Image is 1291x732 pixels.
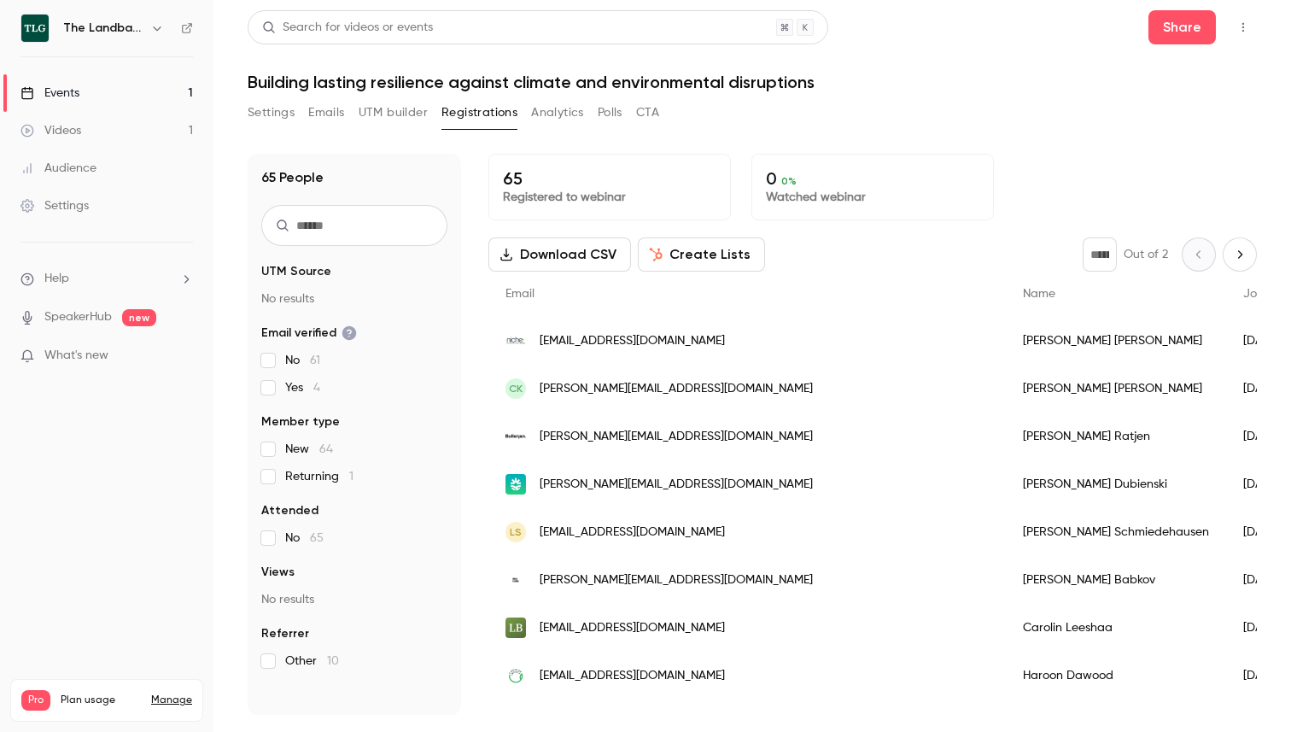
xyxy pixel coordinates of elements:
span: Yes [285,379,320,396]
p: No results [261,290,447,307]
span: Name [1023,288,1055,300]
div: [PERSON_NAME] [PERSON_NAME] [1006,365,1226,413]
div: [PERSON_NAME] Dubienski [1006,460,1226,508]
span: Views [261,564,295,581]
span: Help [44,270,69,288]
span: [EMAIL_ADDRESS][DOMAIN_NAME] [540,619,725,637]
img: bullerjan.com [505,431,526,442]
span: Email verified [261,325,357,342]
img: The Landbanking Group [21,15,49,42]
button: Create Lists [638,237,765,272]
span: Pro [21,690,50,711]
p: 65 [503,168,716,189]
span: [EMAIL_ADDRESS][DOMAIN_NAME] [540,524,725,542]
div: [PERSON_NAME] [PERSON_NAME] [1006,317,1226,365]
h1: 65 People [261,167,324,188]
div: Settings [20,197,89,214]
span: [PERSON_NAME][EMAIL_ADDRESS][DOMAIN_NAME] [540,428,813,446]
div: Videos [20,122,81,139]
div: [PERSON_NAME] Babkov [1006,556,1226,604]
span: new [122,309,156,326]
button: Registrations [441,99,517,126]
div: Audience [20,160,96,177]
p: 0 [766,168,979,189]
span: New [285,441,333,458]
button: Share [1148,10,1216,44]
span: Other [285,653,339,670]
p: No results [261,591,447,608]
span: 61 [310,354,320,366]
div: [PERSON_NAME] Schmiedehausen [1006,508,1226,556]
span: [EMAIL_ADDRESS][DOMAIN_NAME] [540,332,725,350]
button: Analytics [531,99,584,126]
span: Plan usage [61,694,141,707]
button: Polls [598,99,622,126]
a: Manage [151,694,192,707]
img: thelandbankinggroup.com [505,618,526,638]
span: Email [505,288,535,300]
span: Member type [261,413,340,430]
span: Returning [285,468,353,485]
img: 5thworld.com [505,474,526,495]
span: [PERSON_NAME][EMAIL_ADDRESS][DOMAIN_NAME] [540,571,813,589]
div: Haroon Dawood [1006,652,1226,700]
div: Events [20,85,79,102]
span: [PERSON_NAME][EMAIL_ADDRESS][DOMAIN_NAME] [540,380,813,398]
h6: The Landbanking Group [63,20,143,37]
p: Registered to webinar [503,189,716,206]
span: 0 % [781,175,797,187]
button: Emails [308,99,344,126]
button: UTM builder [359,99,428,126]
span: What's new [44,347,108,365]
span: 1 [349,471,353,483]
span: Referrer [261,625,309,642]
img: niche-eh.com [505,331,526,351]
button: CTA [636,99,659,126]
div: Search for videos or events [262,19,433,37]
span: CK [509,381,523,396]
span: 4 [313,382,320,394]
a: SpeakerHub [44,308,112,326]
h1: Building lasting resilience against climate and environmental disruptions [248,72,1257,92]
span: LS [510,524,522,540]
button: Download CSV [488,237,631,272]
span: [PERSON_NAME][EMAIL_ADDRESS][DOMAIN_NAME] [540,476,813,494]
button: Next page [1223,237,1257,272]
span: 10 [327,655,339,667]
span: No [285,530,324,547]
div: Carolin Leeshaa [1006,604,1226,652]
div: [PERSON_NAME] Ratjen [1006,413,1226,460]
section: facet-groups [261,263,447,670]
span: [EMAIL_ADDRESS][DOMAIN_NAME] [540,667,725,685]
p: Watched webinar [766,189,979,206]
img: circularimpact.io [505,665,526,686]
span: UTM Source [261,263,331,280]
img: bkvlabs.com [505,575,526,586]
button: Settings [248,99,295,126]
li: help-dropdown-opener [20,270,193,288]
span: 65 [310,532,324,544]
span: Attended [261,502,318,519]
p: Out of 2 [1124,246,1168,263]
span: 64 [319,443,333,455]
span: No [285,352,320,369]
